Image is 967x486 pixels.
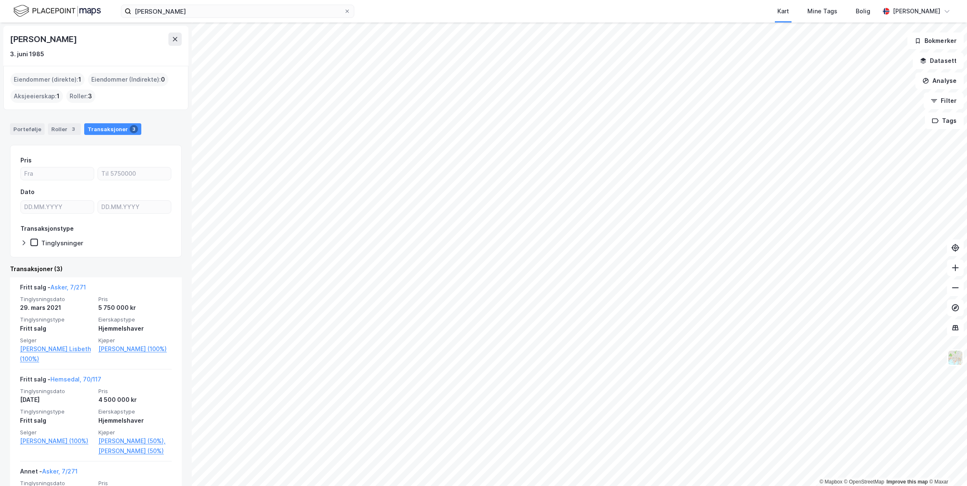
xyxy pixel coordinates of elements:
[66,90,95,103] div: Roller :
[41,239,83,247] div: Tinglysninger
[98,395,172,405] div: 4 500 000 kr
[913,52,964,69] button: Datasett
[131,5,344,17] input: Søk på adresse, matrikkel, gårdeiere, leietakere eller personer
[98,303,172,313] div: 5 750 000 kr
[807,6,837,16] div: Mine Tags
[10,123,45,135] div: Portefølje
[98,344,172,354] a: [PERSON_NAME] (100%)
[20,303,93,313] div: 29. mars 2021
[20,337,93,344] span: Selger
[819,479,842,485] a: Mapbox
[98,337,172,344] span: Kjøper
[50,376,101,383] a: Hemsedal, 70/117
[20,388,93,395] span: Tinglysningsdato
[57,91,60,101] span: 1
[20,187,35,197] div: Dato
[925,446,967,486] iframe: Chat Widget
[10,32,78,46] div: [PERSON_NAME]
[98,296,172,303] span: Pris
[20,374,101,388] div: Fritt salg -
[925,446,967,486] div: Kontrollprogram for chat
[98,201,171,213] input: DD.MM.YYYY
[98,316,172,323] span: Eierskapstype
[98,167,171,180] input: Til 5750000
[907,32,964,49] button: Bokmerker
[20,155,32,165] div: Pris
[98,446,172,456] a: [PERSON_NAME] (50%)
[10,73,85,86] div: Eiendommer (direkte) :
[10,90,63,103] div: Aksjeeierskap :
[844,479,884,485] a: OpenStreetMap
[856,6,870,16] div: Bolig
[20,344,93,364] a: [PERSON_NAME] Lisbeth (100%)
[10,264,182,274] div: Transaksjoner (3)
[20,316,93,323] span: Tinglysningstype
[21,201,94,213] input: DD.MM.YYYY
[98,416,172,426] div: Hjemmelshaver
[98,436,172,446] a: [PERSON_NAME] (50%),
[20,324,93,334] div: Fritt salg
[20,408,93,415] span: Tinglysningstype
[98,324,172,334] div: Hjemmelshaver
[20,296,93,303] span: Tinglysningsdato
[88,91,92,101] span: 3
[10,49,44,59] div: 3. juni 1985
[20,416,93,426] div: Fritt salg
[69,125,78,133] div: 3
[924,92,964,109] button: Filter
[50,284,86,291] a: Asker, 7/271
[893,6,940,16] div: [PERSON_NAME]
[88,73,168,86] div: Eiendommer (Indirekte) :
[925,112,964,129] button: Tags
[777,6,789,16] div: Kart
[20,395,93,405] div: [DATE]
[21,167,94,180] input: Fra
[161,75,165,85] span: 0
[20,436,93,446] a: [PERSON_NAME] (100%)
[130,125,138,133] div: 3
[20,224,74,234] div: Transaksjonstype
[915,72,964,89] button: Analyse
[887,479,928,485] a: Improve this map
[20,429,93,436] span: Selger
[98,388,172,395] span: Pris
[98,408,172,415] span: Eierskapstype
[98,429,172,436] span: Kjøper
[84,123,141,135] div: Transaksjoner
[947,350,963,366] img: Z
[78,75,81,85] span: 1
[48,123,81,135] div: Roller
[20,466,78,480] div: Annet -
[20,282,86,296] div: Fritt salg -
[42,468,78,475] a: Asker, 7/271
[13,4,101,18] img: logo.f888ab2527a4732fd821a326f86c7f29.svg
